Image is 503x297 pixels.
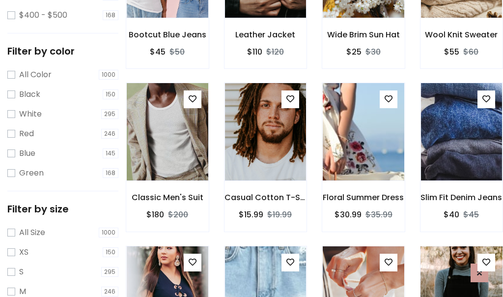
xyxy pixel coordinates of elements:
span: 246 [101,287,118,297]
label: Black [19,89,40,100]
span: 1000 [99,70,118,80]
h6: $55 [444,47,459,57]
label: All Size [19,227,45,238]
h5: Filter by color [7,45,118,57]
h6: Bootcut Blue Jeans [126,30,209,39]
span: 295 [101,109,118,119]
span: 150 [103,247,118,257]
label: Blue [19,148,35,159]
span: 1000 [99,228,118,238]
label: White [19,108,42,120]
h6: Slim Fit Denim Jeans [420,193,503,202]
h6: Wool Knit Sweater [420,30,503,39]
label: S [19,266,24,278]
del: $200 [168,209,188,220]
span: 246 [101,129,118,139]
h6: $45 [150,47,166,57]
span: 168 [103,168,118,178]
h6: $180 [146,210,164,219]
h6: $30.99 [335,210,362,219]
h6: $110 [247,47,262,57]
h6: Wide Brim Sun Hat [322,30,405,39]
label: Red [19,128,34,140]
span: 145 [103,148,118,158]
h6: $25 [346,47,362,57]
del: $120 [266,46,284,58]
del: $35.99 [365,209,392,220]
h6: Leather Jacket [224,30,307,39]
del: $30 [365,46,381,58]
label: Green [19,167,44,179]
h6: Casual Cotton T-Shirt [224,193,307,202]
h6: Floral Summer Dress [322,193,405,202]
del: $19.99 [267,209,292,220]
del: $60 [463,46,478,58]
h6: $40 [444,210,459,219]
span: 295 [101,267,118,277]
label: XS [19,246,28,258]
del: $50 [169,46,185,58]
span: 150 [103,89,118,99]
label: $400 - $500 [19,9,67,21]
h6: Classic Men's Suit [126,193,209,202]
del: $45 [463,209,479,220]
label: All Color [19,69,52,81]
h5: Filter by size [7,203,118,215]
span: 168 [103,10,118,20]
h6: $15.99 [239,210,263,219]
